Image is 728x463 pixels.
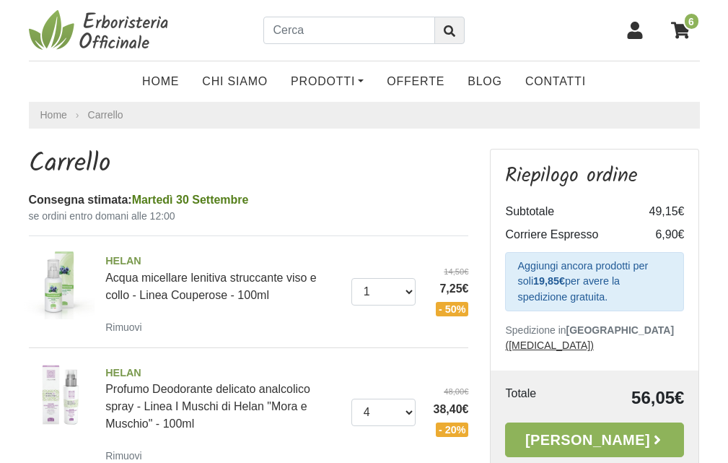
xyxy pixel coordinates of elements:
[105,318,148,336] a: Rimuovi
[40,108,67,123] a: Home
[105,254,341,301] a: HELANAcqua micellare lenitiva struccante viso e collo - Linea Couperose - 100ml
[626,200,684,223] td: 49,15€
[279,67,375,96] a: Prodotti
[263,17,434,44] input: Cerca
[514,67,597,96] a: Contatti
[505,252,684,312] div: Aggiungi ancora prodotti per soli per avere la spedizione gratuita.
[105,365,341,381] span: HELAN
[505,423,684,457] a: [PERSON_NAME]
[24,360,95,431] img: Profumo Deodorante delicato analcolico spray - Linea I Muschi di Helan
[105,254,341,269] span: HELAN
[105,321,142,333] small: Rimuovi
[426,401,469,418] span: 38,40€
[505,339,593,351] a: ([MEDICAL_DATA])
[132,194,249,206] span: Martedì 30 Settembre
[131,67,190,96] a: Home
[456,67,514,96] a: Blog
[533,275,565,287] strong: 19,85€
[426,266,469,278] del: 14,50€
[626,223,684,246] td: 6,90€
[664,12,700,48] a: 6
[505,385,571,411] td: Totale
[105,450,142,462] small: Rimuovi
[436,302,469,316] span: - 50%
[29,209,469,224] small: se ordini entro domani alle 12:00
[571,385,685,411] td: 56,05€
[29,191,469,209] div: Consegna stimata:
[29,149,469,180] h1: Carrello
[375,67,456,96] a: OFFERTE
[190,67,279,96] a: Chi Siamo
[505,200,626,223] td: Subtotale
[105,365,341,430] a: HELANProfumo Deodorante delicato analcolico spray - Linea I Muschi di Helan "Mora e Muschio" - 100ml
[24,248,95,319] img: Acqua micellare lenitiva struccante viso e collo - Linea Couperose - 100ml
[505,164,684,189] h3: Riepilogo ordine
[683,12,700,30] span: 6
[426,280,469,298] span: 7,25€
[88,109,123,121] a: Carrello
[505,323,684,353] p: Spedizione in
[426,386,469,398] del: 48,00€
[29,102,700,129] nav: breadcrumb
[505,223,626,246] td: Corriere Espresso
[566,324,675,336] b: [GEOGRAPHIC_DATA]
[436,423,469,437] span: - 20%
[29,9,173,52] img: Erboristeria Officinale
